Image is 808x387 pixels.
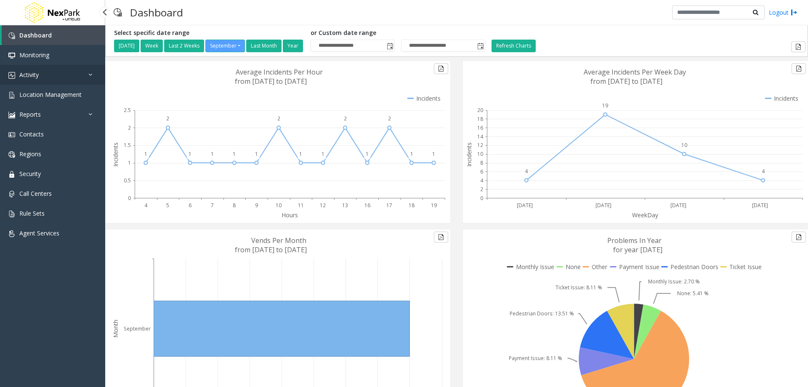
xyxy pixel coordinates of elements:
[409,202,415,209] text: 18
[276,202,282,209] text: 10
[124,325,151,332] text: September
[8,211,15,217] img: 'icon'
[124,177,131,184] text: 0.5
[112,320,120,338] text: Month
[386,202,392,209] text: 17
[298,202,304,209] text: 11
[236,67,323,77] text: Average Incidents Per Hour
[282,211,298,219] text: Hours
[8,92,15,99] img: 'icon'
[480,195,483,202] text: 0
[681,141,687,149] text: 10
[648,278,700,285] text: Monthly Issue: 2.70 %
[477,107,483,114] text: 20
[602,102,608,109] text: 19
[769,8,797,17] a: Logout
[19,209,45,217] span: Rule Sets
[128,124,131,131] text: 2
[19,110,41,118] span: Reports
[584,67,686,77] text: Average Incidents Per Week Day
[385,40,394,52] span: Toggle popup
[233,202,236,209] text: 8
[164,40,204,52] button: Last 2 Weeks
[555,284,602,291] text: Ticket Issue: 8.11 %
[477,124,483,131] text: 16
[791,8,797,17] img: logout
[114,40,139,52] button: [DATE]
[434,232,448,243] button: Export to pdf
[632,211,659,219] text: WeekDay
[114,2,122,23] img: pageIcon
[613,245,662,254] text: for year [DATE]
[255,150,258,157] text: 1
[8,191,15,198] img: 'icon'
[477,133,484,140] text: 14
[19,170,41,178] span: Security
[8,52,15,59] img: 'icon'
[19,91,82,99] span: Location Management
[233,150,236,157] text: 1
[2,25,105,45] a: Dashboard
[283,40,303,52] button: Year
[525,168,528,175] text: 4
[211,150,214,157] text: 1
[480,159,483,166] text: 8
[19,150,41,158] span: Regions
[128,159,131,166] text: 1
[126,2,187,23] h3: Dashboard
[112,142,120,167] text: Incidents
[364,202,370,209] text: 16
[509,355,562,362] text: Payment Issue: 8.11 %
[8,32,15,39] img: 'icon'
[431,202,437,209] text: 19
[322,150,324,157] text: 1
[320,202,326,209] text: 12
[141,40,163,52] button: Week
[8,131,15,138] img: 'icon'
[607,236,662,245] text: Problems In Year
[8,151,15,158] img: 'icon'
[388,115,391,122] text: 2
[590,77,662,86] text: from [DATE] to [DATE]
[477,115,483,123] text: 18
[791,41,805,52] button: Export to pdf
[344,115,347,122] text: 2
[19,31,52,39] span: Dashboard
[166,202,169,209] text: 5
[8,72,15,79] img: 'icon'
[311,29,485,37] h5: or Custom date range
[255,202,258,209] text: 9
[8,112,15,118] img: 'icon'
[211,202,214,209] text: 7
[477,150,483,157] text: 10
[189,202,191,209] text: 6
[166,115,169,122] text: 2
[480,177,484,184] text: 4
[434,63,448,74] button: Export to pdf
[366,150,369,157] text: 1
[792,232,806,243] button: Export to pdf
[299,150,302,157] text: 1
[492,40,536,52] button: Refresh Charts
[144,150,147,157] text: 1
[144,202,148,209] text: 4
[480,186,483,193] text: 2
[235,77,307,86] text: from [DATE] to [DATE]
[205,40,245,52] button: September
[235,245,307,254] text: from [DATE] to [DATE]
[19,51,49,59] span: Monitoring
[480,168,483,175] text: 6
[128,195,131,202] text: 0
[762,168,765,175] text: 4
[8,230,15,237] img: 'icon'
[476,40,485,52] span: Toggle popup
[8,171,15,178] img: 'icon'
[677,290,709,297] text: None: 5.41 %
[251,236,306,245] text: Vends Per Month
[277,115,280,122] text: 2
[19,229,59,237] span: Agent Services
[189,150,191,157] text: 1
[510,310,574,317] text: Pedestrian Doors: 13.51 %
[342,202,348,209] text: 13
[124,141,131,149] text: 1.5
